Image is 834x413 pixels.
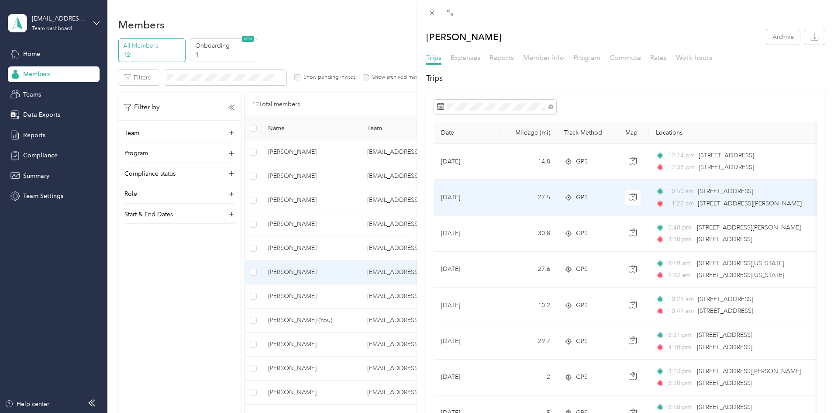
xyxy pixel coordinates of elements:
[500,288,557,323] td: 10.2
[434,216,500,252] td: [DATE]
[699,163,754,171] span: [STREET_ADDRESS]
[576,264,588,274] span: GPS
[618,122,649,144] th: Map
[668,151,695,160] span: 12:14 pm
[668,187,694,196] span: 10:50 am
[434,180,500,215] td: [DATE]
[434,288,500,323] td: [DATE]
[500,216,557,252] td: 30.8
[668,235,693,244] span: 3:30 pm
[500,122,557,144] th: Mileage (mi)
[698,200,802,207] span: [STREET_ADDRESS][PERSON_NAME]
[668,403,693,412] span: 3:58 pm
[697,331,752,339] span: [STREET_ADDRESS]
[697,236,752,243] span: [STREET_ADDRESS]
[434,144,500,180] td: [DATE]
[785,364,834,413] iframe: Everlance-gr Chat Button Frame
[766,29,800,45] button: Archive
[697,224,801,231] span: [STREET_ADDRESS][PERSON_NAME]
[573,53,600,62] span: Program
[697,344,752,351] span: [STREET_ADDRESS]
[697,368,801,375] span: [STREET_ADDRESS][PERSON_NAME]
[610,53,641,62] span: Commute
[697,379,752,387] span: [STREET_ADDRESS]
[523,53,564,62] span: Member info
[434,360,500,396] td: [DATE]
[668,199,694,208] span: 11:22 am
[557,122,618,144] th: Track Method
[434,323,500,359] td: [DATE]
[698,187,753,195] span: [STREET_ADDRESS]
[676,53,712,62] span: Work hours
[697,403,752,411] span: [STREET_ADDRESS]
[576,229,588,238] span: GPS
[576,193,588,202] span: GPS
[668,306,694,316] span: 10:49 am
[500,323,557,359] td: 29.7
[668,295,694,304] span: 10:21 am
[576,337,588,346] span: GPS
[698,295,753,303] span: [STREET_ADDRESS]
[698,307,753,315] span: [STREET_ADDRESS]
[697,260,784,267] span: [STREET_ADDRESS][US_STATE]
[576,372,588,382] span: GPS
[500,180,557,215] td: 27.5
[699,152,754,159] span: [STREET_ADDRESS]
[668,259,693,268] span: 8:59 am
[697,271,784,279] span: [STREET_ADDRESS][US_STATE]
[576,157,588,167] span: GPS
[650,53,667,62] span: Rates
[500,252,557,288] td: 27.6
[668,163,695,172] span: 12:38 pm
[668,223,693,233] span: 2:48 pm
[426,29,502,45] p: [PERSON_NAME]
[668,343,693,352] span: 4:30 pm
[668,271,693,280] span: 9:32 am
[576,301,588,310] span: GPS
[668,367,693,376] span: 3:23 pm
[500,360,557,396] td: 2
[668,378,693,388] span: 3:30 pm
[426,73,825,84] h2: Trips
[668,330,693,340] span: 3:31 pm
[500,144,557,180] td: 14.8
[434,252,500,288] td: [DATE]
[434,122,500,144] th: Date
[451,53,480,62] span: Expenses
[489,53,514,62] span: Reports
[426,53,441,62] span: Trips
